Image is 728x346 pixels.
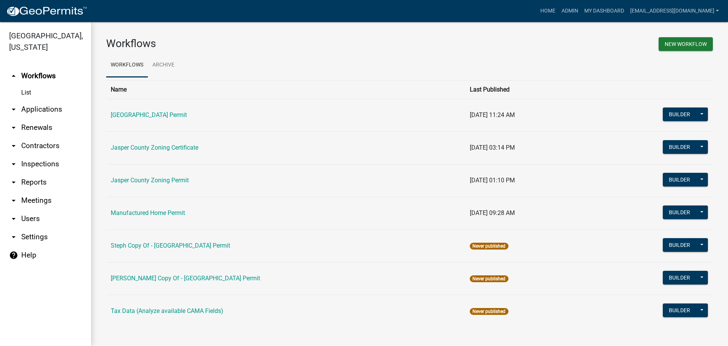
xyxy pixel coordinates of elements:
a: [GEOGRAPHIC_DATA] Permit [111,111,187,118]
a: Jasper County Zoning Certificate [111,144,198,151]
a: Tax Data (Analyze available CAMA Fields) [111,307,223,314]
i: arrow_drop_down [9,214,18,223]
span: Never published [470,308,508,315]
i: help [9,251,18,260]
a: Archive [148,53,179,77]
button: Builder [663,107,696,121]
a: Steph Copy Of - [GEOGRAPHIC_DATA] Permit [111,242,230,249]
span: [DATE] 09:28 AM [470,209,515,216]
button: Builder [663,303,696,317]
button: Builder [663,173,696,186]
a: [EMAIL_ADDRESS][DOMAIN_NAME] [627,4,722,18]
i: arrow_drop_down [9,196,18,205]
th: Last Published [465,80,588,99]
a: Manufactured Home Permit [111,209,185,216]
i: arrow_drop_down [9,105,18,114]
button: Builder [663,140,696,154]
span: [DATE] 01:10 PM [470,177,515,184]
a: Jasper County Zoning Permit [111,177,189,184]
a: [PERSON_NAME] Copy Of - [GEOGRAPHIC_DATA] Permit [111,275,260,282]
button: Builder [663,238,696,252]
i: arrow_drop_down [9,232,18,242]
button: Builder [663,271,696,284]
i: arrow_drop_up [9,71,18,81]
i: arrow_drop_down [9,123,18,132]
i: arrow_drop_down [9,178,18,187]
button: New Workflow [659,37,713,51]
span: Never published [470,275,508,282]
i: arrow_drop_down [9,141,18,150]
span: [DATE] 03:14 PM [470,144,515,151]
th: Name [106,80,465,99]
i: arrow_drop_down [9,160,18,169]
a: Workflows [106,53,148,77]
span: Never published [470,243,508,250]
a: Admin [559,4,581,18]
span: [DATE] 11:24 AM [470,111,515,118]
a: Home [537,4,559,18]
h3: Workflows [106,37,404,50]
button: Builder [663,205,696,219]
a: My Dashboard [581,4,627,18]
